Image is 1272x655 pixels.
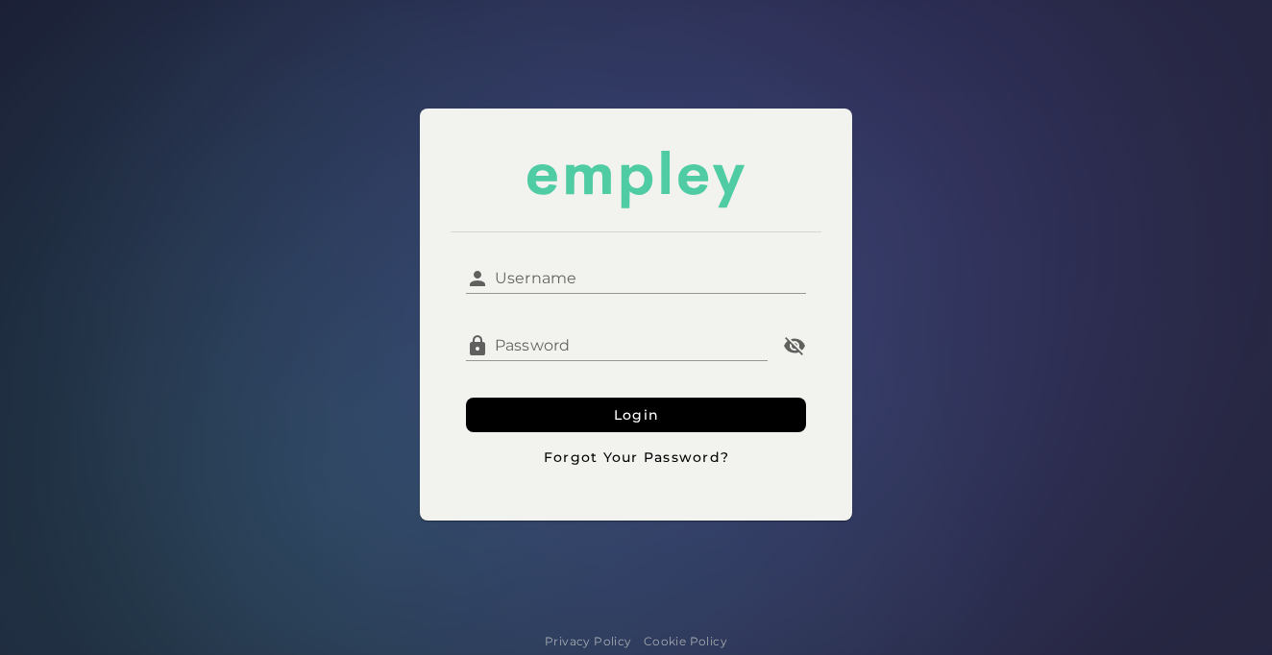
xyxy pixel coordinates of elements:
[644,632,727,651] a: Cookie Policy
[543,449,730,466] span: Forgot Your Password?
[466,440,805,474] button: Forgot Your Password?
[783,334,806,357] i: Password appended action
[545,632,632,651] a: Privacy Policy
[613,406,660,424] span: Login
[466,398,805,432] button: Login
